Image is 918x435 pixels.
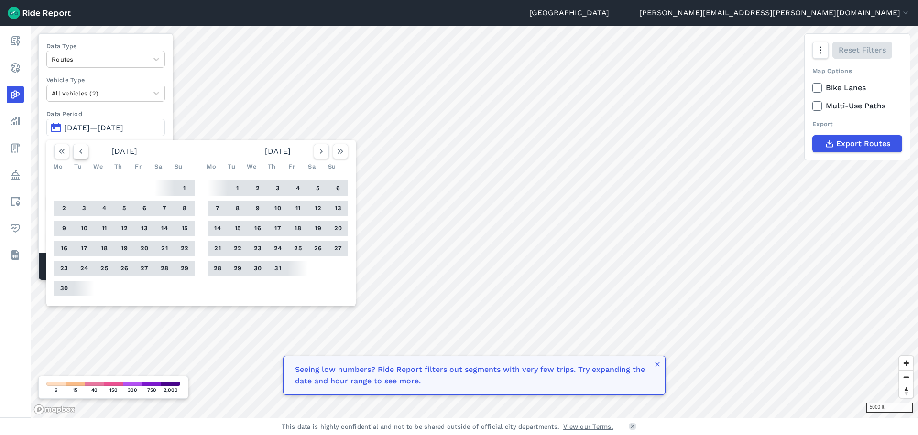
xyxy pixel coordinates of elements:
[290,180,306,196] button: 4
[330,201,346,216] button: 13
[899,356,913,370] button: Zoom in
[264,159,279,174] div: Th
[284,159,299,174] div: Fr
[270,261,285,276] button: 31
[46,75,165,85] label: Vehicle Type
[529,7,609,19] a: [GEOGRAPHIC_DATA]
[250,241,265,256] button: 23
[39,253,173,280] div: Matched Trips
[137,261,152,276] button: 27
[137,201,152,216] button: 6
[330,241,346,256] button: 27
[46,109,165,118] label: Data Period
[270,241,285,256] button: 24
[244,159,259,174] div: We
[210,241,225,256] button: 21
[210,221,225,236] button: 14
[899,370,913,384] button: Zoom out
[31,26,918,418] canvas: Map
[7,59,24,76] a: Realtime
[177,241,192,256] button: 22
[7,193,24,210] a: Areas
[812,119,902,128] div: Export
[204,144,352,159] div: [DATE]
[224,159,239,174] div: Tu
[330,221,346,236] button: 20
[7,139,24,157] a: Fees
[7,220,24,237] a: Health
[270,201,285,216] button: 10
[76,221,92,236] button: 10
[50,159,66,174] div: Mo
[70,159,86,174] div: Tu
[97,201,112,216] button: 4
[157,241,172,256] button: 21
[137,241,152,256] button: 20
[97,261,112,276] button: 25
[290,221,306,236] button: 18
[56,261,72,276] button: 23
[230,261,245,276] button: 29
[899,384,913,398] button: Reset bearing to north
[250,180,265,196] button: 2
[76,201,92,216] button: 3
[7,86,24,103] a: Heatmaps
[230,201,245,216] button: 8
[310,180,326,196] button: 5
[210,261,225,276] button: 28
[230,241,245,256] button: 22
[157,261,172,276] button: 28
[177,261,192,276] button: 29
[90,159,106,174] div: We
[171,159,186,174] div: Su
[563,422,613,431] a: View our Terms.
[250,261,265,276] button: 30
[50,144,198,159] div: [DATE]
[324,159,339,174] div: Su
[177,180,192,196] button: 1
[8,7,71,19] img: Ride Report
[330,180,346,196] button: 6
[117,241,132,256] button: 19
[137,221,152,236] button: 13
[230,221,245,236] button: 15
[310,221,326,236] button: 19
[7,166,24,183] a: Policy
[7,246,24,264] a: Datasets
[230,180,245,196] button: 1
[204,159,219,174] div: Mo
[250,221,265,236] button: 16
[46,119,165,136] button: [DATE]—[DATE]
[812,82,902,94] label: Bike Lanes
[290,201,306,216] button: 11
[56,221,72,236] button: 9
[839,44,886,56] span: Reset Filters
[210,201,225,216] button: 7
[304,159,319,174] div: Sa
[270,180,285,196] button: 3
[117,261,132,276] button: 26
[97,221,112,236] button: 11
[56,241,72,256] button: 16
[117,221,132,236] button: 12
[866,403,913,413] div: 5000 ft
[46,42,165,51] label: Data Type
[110,159,126,174] div: Th
[177,221,192,236] button: 15
[177,201,192,216] button: 8
[97,241,112,256] button: 18
[812,135,902,152] button: Export Routes
[812,100,902,112] label: Multi-Use Paths
[56,281,72,296] button: 30
[157,221,172,236] button: 14
[310,201,326,216] button: 12
[76,261,92,276] button: 24
[76,241,92,256] button: 17
[33,404,76,415] a: Mapbox logo
[812,66,902,75] div: Map Options
[270,221,285,236] button: 17
[131,159,146,174] div: Fr
[64,123,123,132] span: [DATE]—[DATE]
[250,201,265,216] button: 9
[56,201,72,216] button: 2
